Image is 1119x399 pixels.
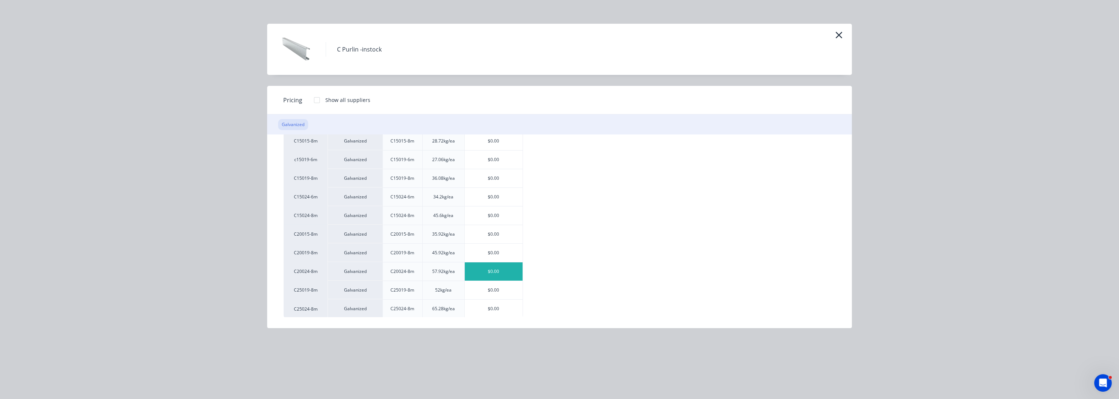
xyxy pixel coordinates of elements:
div: C20024-8m [390,268,414,275]
div: Galvanized [328,262,382,281]
div: Galvanized [328,206,382,225]
div: C15024-8m [390,212,414,219]
div: 27.06kg/ea [432,156,455,163]
div: Galvanized [328,299,382,318]
div: Galvanized [328,169,382,187]
div: C15024-8m [284,206,328,225]
div: Galvanized [328,225,382,243]
div: c15019-6m [284,150,328,169]
div: C15015-8m [390,138,414,144]
div: C25024-8m [284,299,328,318]
div: C15024-6m [390,194,414,200]
iframe: Intercom live chat [1094,374,1112,392]
div: 28.72kg/ea [432,138,455,144]
div: 35.92kg/ea [432,231,455,237]
div: 34.2kg/ea [433,194,453,200]
div: C20019-8m [284,243,328,262]
div: $0.00 [465,281,523,299]
div: C15019-8m [284,169,328,187]
div: $0.00 [465,206,523,225]
div: $0.00 [465,188,523,206]
div: $0.00 [465,262,523,281]
div: 45.92kg/ea [432,250,455,256]
div: C20015-8m [390,231,414,237]
div: 45.6kg/ea [433,212,453,219]
div: $0.00 [465,132,523,150]
img: C Purlin -instock [278,31,315,68]
div: 52kg/ea [435,287,452,293]
div: C25024-8m [390,305,414,312]
div: C20019-8m [390,250,414,256]
span: Pricing [283,96,302,104]
div: Galvanized [278,119,308,130]
div: $0.00 [465,169,523,187]
div: Galvanized [328,187,382,206]
div: C25019-8m [284,281,328,299]
div: C Purlin -instock [337,45,382,54]
div: Show all suppliers [325,96,370,104]
div: $0.00 [465,300,523,318]
div: C25019-8m [390,287,414,293]
div: 65.28kg/ea [432,305,455,312]
div: C15015-8m [284,132,328,150]
div: 57.92kg/ea [432,268,455,275]
div: C20024-8m [284,262,328,281]
div: $0.00 [465,244,523,262]
div: C20015-8m [284,225,328,243]
div: $0.00 [465,151,523,169]
div: Galvanized [328,132,382,150]
div: C15019-8m [390,175,414,182]
div: 36.08kg/ea [432,175,455,182]
div: Galvanized [328,150,382,169]
div: C15024-6m [284,187,328,206]
div: C15019-6m [390,156,414,163]
div: $0.00 [465,225,523,243]
div: Galvanized [328,243,382,262]
div: Galvanized [328,281,382,299]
